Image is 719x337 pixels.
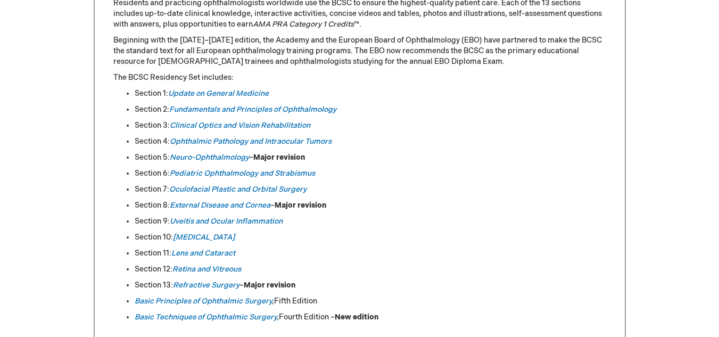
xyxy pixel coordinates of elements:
li: Section 10: [135,232,606,243]
li: Fifth Edition [135,296,606,307]
li: Section 4: [135,136,606,147]
li: Section 6: [135,168,606,179]
a: Refractive Surgery [173,281,239,290]
li: Section 1: [135,88,606,99]
strong: Major revision [253,153,305,162]
em: AMA PRA Category 1 Credits [253,20,354,29]
li: Section 9: [135,216,606,227]
a: Update on General Medicine [168,89,269,98]
a: Clinical Optics and Vision Rehabilitation [170,121,310,130]
p: The BCSC Residency Set includes: [113,72,606,83]
a: Neuro-Ophthalmology [170,153,249,162]
a: Basic Techniques of Ophthalmic Surgery [135,313,277,322]
a: Lens and Cataract [171,249,235,258]
li: Section 8: – [135,200,606,211]
a: Pediatric Ophthalmology and Strabismus [170,169,315,178]
li: Section 12: [135,264,606,275]
a: External Disease and Cornea [170,201,270,210]
li: Section 11: [135,248,606,259]
strong: Major revision [244,281,295,290]
em: , [272,297,274,306]
a: [MEDICAL_DATA] [173,233,235,242]
a: Uveitis and Ocular Inflammation [170,217,283,226]
p: Beginning with the [DATE]–[DATE] edition, the Academy and the European Board of Ophthalmology (EB... [113,35,606,67]
li: Section 3: [135,120,606,131]
em: , [135,313,279,322]
li: Section 2: [135,104,606,115]
a: Fundamentals and Principles of Ophthalmology [169,105,336,114]
a: Ophthalmic Pathology and Intraocular Tumors [170,137,332,146]
a: Basic Principles of Ophthalmic Surgery [135,297,272,306]
strong: Major revision [275,201,326,210]
li: Section 5: – [135,152,606,163]
strong: New edition [335,313,378,322]
a: Retina and Vitreous [172,265,241,274]
li: Section 13: – [135,280,606,291]
li: Fourth Edition – [135,312,606,323]
a: Oculofacial Plastic and Orbital Surgery [169,185,307,194]
li: Section 7: [135,184,606,195]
